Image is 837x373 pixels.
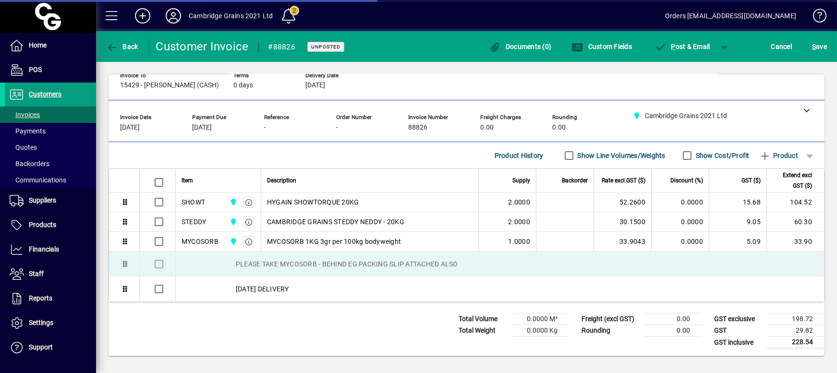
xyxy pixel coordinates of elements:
[233,82,253,89] span: 0 days
[267,197,359,207] span: HYGAIN SHOWTORQUE 20KG
[576,151,666,160] label: Show Line Volumes/Weights
[491,147,547,164] button: Product History
[651,232,709,252] td: 0.0000
[454,325,511,337] td: Total Weight
[227,217,238,227] span: Cambridge Grains 2021 Ltd
[709,193,766,212] td: 15.68
[670,175,703,186] span: Discount (%)
[650,38,715,55] button: Post & Email
[267,237,401,246] span: MYCOSORB 1KG 3gr per 100kg bodyweight
[10,176,66,184] span: Communications
[509,217,531,227] span: 2.0000
[158,7,189,24] button: Profile
[5,172,96,188] a: Communications
[709,212,766,232] td: 9.05
[311,44,340,50] span: Unposted
[29,90,61,98] span: Customers
[480,124,494,132] span: 0.00
[767,337,825,349] td: 228.54
[600,237,645,246] div: 33.9043
[10,160,49,168] span: Backorders
[29,66,42,73] span: POS
[511,325,569,337] td: 0.0000 Kg
[454,313,511,325] td: Total Volume
[5,107,96,123] a: Invoices
[571,43,632,50] span: Custom Fields
[182,217,206,227] div: STEDDY
[562,175,588,186] span: Backorder
[29,245,59,253] span: Financials
[192,124,212,132] span: [DATE]
[759,148,798,163] span: Product
[5,34,96,58] a: Home
[602,175,645,186] span: Rate excl GST ($)
[10,144,37,151] span: Quotes
[120,124,140,132] span: [DATE]
[227,236,238,247] span: Cambridge Grains 2021 Ltd
[806,2,825,33] a: Knowledge Base
[754,147,803,164] button: Product
[5,238,96,262] a: Financials
[577,325,644,337] td: Rounding
[189,8,273,24] div: Cambridge Grains 2021 Ltd
[644,313,702,325] td: 0.00
[10,127,46,135] span: Payments
[104,38,141,55] button: Back
[766,193,824,212] td: 104.52
[767,325,825,337] td: 29.82
[29,196,56,204] span: Suppliers
[176,277,824,301] div: [DATE] DELIVERY
[5,311,96,335] a: Settings
[227,197,238,207] span: Cambridge Grains 2021 Ltd
[29,294,52,302] span: Reports
[552,124,566,132] span: 0.00
[600,217,645,227] div: 30.1500
[487,38,554,55] button: Documents (0)
[182,197,205,207] div: SHOWT
[495,148,544,163] span: Product History
[511,313,569,325] td: 0.0000 M³
[267,217,404,227] span: CAMBRIDGE GRAINS STEDDY NEDDY - 20KG
[810,38,829,55] button: Save
[408,124,427,132] span: 88826
[694,151,750,160] label: Show Cost/Profit
[766,232,824,252] td: 33.90
[769,38,795,55] button: Cancel
[655,43,710,50] span: ost & Email
[489,43,552,50] span: Documents (0)
[267,175,296,186] span: Description
[665,8,796,24] div: Orders [EMAIL_ADDRESS][DOMAIN_NAME]
[268,39,296,55] div: #88826
[709,337,767,349] td: GST inclusive
[709,232,766,252] td: 5.09
[5,213,96,237] a: Products
[5,287,96,311] a: Reports
[127,7,158,24] button: Add
[767,313,825,325] td: 198.72
[29,270,44,277] span: Staff
[5,139,96,156] a: Quotes
[651,193,709,212] td: 0.0000
[10,111,40,119] span: Invoices
[651,212,709,232] td: 0.0000
[264,124,266,132] span: -
[29,221,56,229] span: Products
[182,237,218,246] div: MYCOSORB
[812,43,816,50] span: S
[671,43,676,50] span: P
[5,336,96,360] a: Support
[5,262,96,286] a: Staff
[120,82,219,89] span: 15429 - [PERSON_NAME] (CASH)
[709,325,767,337] td: GST
[771,39,792,54] span: Cancel
[600,197,645,207] div: 52.2600
[336,124,338,132] span: -
[569,38,634,55] button: Custom Fields
[5,58,96,82] a: POS
[812,39,827,54] span: ave
[509,197,531,207] span: 2.0000
[5,123,96,139] a: Payments
[766,212,824,232] td: 60.30
[509,237,531,246] span: 1.0000
[773,170,812,191] span: Extend excl GST ($)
